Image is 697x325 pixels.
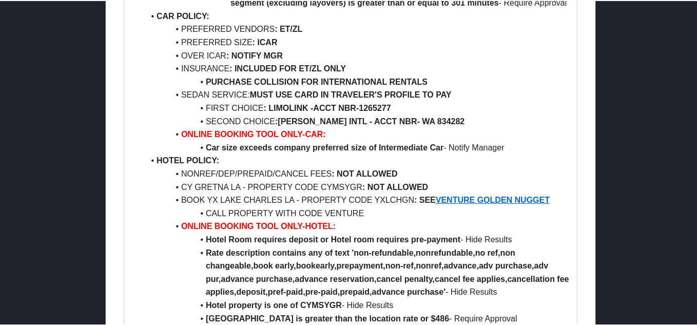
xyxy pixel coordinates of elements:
[144,35,569,48] li: PREFERRED SIZE
[206,300,342,309] strong: Hotel property is one of CYMSYGR
[206,234,460,243] strong: Hotel Room requires deposit or Hotel room requires pre-payment
[275,24,277,32] strong: :
[144,232,569,245] li: - Hide Results
[144,245,569,298] li: - Hide Results
[181,89,250,98] span: SEDAN SERVICE:
[229,63,232,72] strong: :
[206,142,443,151] strong: Car size exceeds company preferred size of Intermediate Car
[206,103,264,111] span: FIRST CHOICE
[144,166,569,180] li: NONREF/DEP/PREPAID/CANCEL FEES
[144,193,569,206] li: BOOK YX LAKE CHARLES LA - PROPERTY CODE YXLCHGN
[275,116,278,125] strong: :
[414,195,436,203] strong: : SEE
[264,103,314,111] strong: : LIMOLINK -
[253,37,278,46] strong: : ICAR
[181,129,326,138] strong: ONLINE BOOKING TOOL ONLY-CAR:
[144,180,569,193] li: CY GRETNA LA - PROPERTY CODE CYMSYGR
[144,22,569,35] li: PREFERRED VENDORS
[144,48,569,62] li: OVER ICAR
[235,63,346,72] strong: INCLUDED FOR ET/ZL ONLY
[144,206,569,219] li: CALL PROPERTY WITH CODE VENTURE
[206,313,449,322] strong: [GEOGRAPHIC_DATA] is greater than the location rate or $486
[157,11,209,20] strong: CAR POLICY:
[144,140,569,154] li: - Notify Manager
[226,50,283,59] strong: : NOTIFY MGR
[181,221,336,230] strong: ONLINE BOOKING TOOL ONLY-HOTEL:
[313,103,391,111] strong: ACCT NBR-1265277
[362,182,428,190] strong: : NOT ALLOWED
[250,89,452,98] strong: MUST USE CARD IN TRAVELER'S PROFILE TO PAY
[144,298,569,311] li: - Hide Results
[280,24,302,32] strong: ET/ZL
[144,311,569,324] li: - Require Approval
[144,61,569,74] li: INSURANCE
[157,155,219,164] strong: HOTEL POLICY:
[206,77,428,85] strong: PURCHASE COLLISION FOR INTERNATIONAL RENTALS
[436,195,550,203] a: VENTURE GOLDEN NUGGET
[206,247,571,296] strong: Rate description contains any of text 'non-refundable,nonrefundable,no ref,non changeable,book ea...
[278,116,464,125] strong: [PERSON_NAME] INTL - ACCT NBR- WA 834282
[206,116,275,125] span: SECOND CHOICE
[332,168,397,177] strong: : NOT ALLOWED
